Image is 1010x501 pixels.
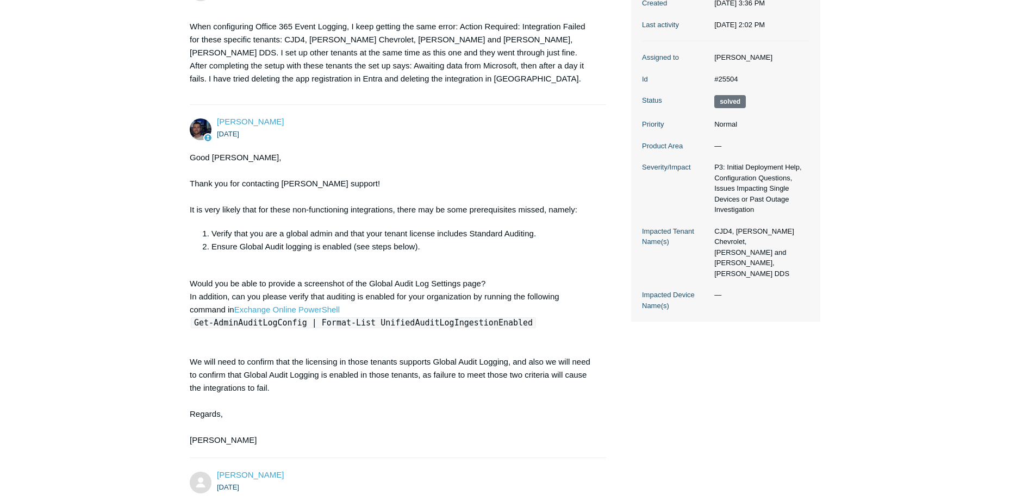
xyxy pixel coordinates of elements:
span: This request has been solved [714,95,746,108]
dd: CJD4, [PERSON_NAME] Chevrolet, [PERSON_NAME] and [PERSON_NAME], [PERSON_NAME] DDS [709,226,809,279]
time: 07/07/2025, 14:02 [714,21,765,29]
dt: Id [642,74,709,85]
dd: P3: Initial Deployment Help, Configuration Questions, Issues Impacting Single Devices or Past Out... [709,162,809,215]
a: Exchange Online PowerShell [234,305,340,314]
dd: #25504 [709,74,809,85]
dt: Severity/Impact [642,162,709,173]
dt: Priority [642,119,709,130]
dd: — [709,290,809,300]
a: [PERSON_NAME] [217,470,284,479]
dt: Assigned to [642,52,709,63]
dt: Last activity [642,20,709,30]
dd: [PERSON_NAME] [709,52,809,63]
a: [PERSON_NAME] [217,117,284,126]
li: Ensure Global Audit logging is enabled (see steps below). [211,240,595,253]
span: Connor Davis [217,117,284,126]
p: When configuring Office 365 Event Logging, I keep getting the same error: Action Required: Integr... [190,20,595,85]
dt: Impacted Tenant Name(s) [642,226,709,247]
dt: Product Area [642,141,709,152]
code: Get-AdminAuditLogConfig | Format-List UnifiedAuditLogIngestionEnabled [191,317,536,328]
li: Verify that you are a global admin and that your tenant license includes Standard Auditing. [211,227,595,240]
dd: — [709,141,809,152]
div: Good [PERSON_NAME], Thank you for contacting [PERSON_NAME] support! It is very likely that for th... [190,151,595,447]
dt: Impacted Device Name(s) [642,290,709,311]
dt: Status [642,95,709,106]
span: Bryce Landsbury [217,470,284,479]
time: 06/16/2025, 16:22 [217,483,239,491]
dd: Normal [709,119,809,130]
time: 06/16/2025, 15:57 [217,130,239,138]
